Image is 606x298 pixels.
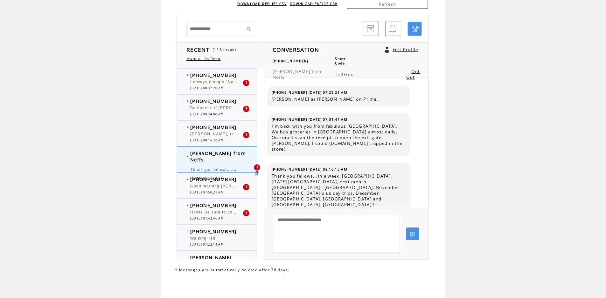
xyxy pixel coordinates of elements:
[272,173,405,219] span: Thank you fellows...in a week, [GEOGRAPHIC_DATA], [DATE] [GEOGRAPHIC_DATA], next month, [GEOGRAPH...
[190,216,224,220] span: [DATE] 07:43:46 AM
[213,47,236,52] span: (11 Unread)
[190,72,237,78] span: [PHONE_NUMBER]
[190,242,224,247] span: [DATE] 07:22:14 AM
[290,2,337,6] a: DOWNLOAD ENTIRE CSV
[243,132,249,138] div: 1
[244,22,253,36] input: Submit
[243,210,249,216] div: 1
[190,236,215,240] span: Walking Tall
[187,205,189,206] img: bulletFull.png
[190,80,407,84] span: I always thought "Nabob" would be a good nickname for [PERSON_NAME] It works on a few levels
[272,167,347,172] span: [PHONE_NUMBER] [DATE] 08:16:15 AM
[190,208,502,215] span: Howie Be sure to completely depress yourself after you get off the shift Drive-through Wheeling P...
[190,112,224,116] span: [DATE] 08:24:08 AM
[407,22,422,36] a: Click to start a chat with mobile number by SMS
[243,80,249,86] div: 2
[273,59,308,63] span: [PHONE_NUMBER]
[190,228,237,234] span: [PHONE_NUMBER]
[190,182,441,189] span: Good morning [PERSON_NAME] and Big [PERSON_NAME]. New TV Season Major Networks September thru Nov...
[243,106,249,112] div: 5
[187,156,189,157] img: bulletFull.png
[190,98,237,104] span: [PHONE_NUMBER]
[175,267,289,273] span: * Messages are automatically deleted after 30 days.
[190,104,367,111] span: Be honest: if [PERSON_NAME] ran for President in [DATE], would you vote for him?
[243,184,249,190] div: 1
[393,47,418,52] a: Edit Profile
[272,123,405,152] span: I'm back with you from fabulous [GEOGRAPHIC_DATA]. We buy groceries in [GEOGRAPHIC_DATA] almost d...
[190,202,237,208] span: [PHONE_NUMBER]
[190,176,237,182] span: [PHONE_NUMBER]
[272,117,347,122] span: [PHONE_NUMBER] [DATE] 07:31:47 AM
[187,100,189,102] img: bulletFull.png
[190,86,224,90] span: [DATE] 08:37:20 AM
[186,46,210,53] span: RECENT
[389,22,396,36] img: bell.png
[187,231,189,232] img: bulletEmpty.png
[187,179,189,180] img: bulletFull.png
[237,2,287,6] a: DOWNLOAD REPLIES CSV
[190,254,232,261] span: [PERSON_NAME]
[186,57,220,61] a: Mark All As Read
[385,47,389,53] a: Click to edit user profile
[254,164,260,171] div: 1
[187,257,189,258] img: bulletEmpty.png
[190,150,246,163] span: [PERSON_NAME] from Neffs
[190,130,400,137] span: [PERSON_NAME], tell music department to step it up &play See you in September, by the Happings
[254,171,260,177] a: Click to delete these messgaes
[273,69,323,80] span: [PERSON_NAME] from Neffs
[187,126,189,128] img: bulletFull.png
[406,69,420,80] a: Opt Out
[272,90,347,95] span: [PHONE_NUMBER] [DATE] 07:29:21 AM
[187,74,189,76] img: bulletFull.png
[190,138,224,142] span: [DATE] 08:16:28 AM
[190,190,224,194] span: [DATE] 07:50:21 AM
[335,71,353,77] span: TollFree
[273,46,319,53] span: CONVERSATION
[366,22,374,36] img: archive.png
[335,57,346,65] span: Short Code
[272,96,405,102] span: [PERSON_NAME] as [PERSON_NAME] on Prime.
[190,124,237,130] span: [PHONE_NUMBER]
